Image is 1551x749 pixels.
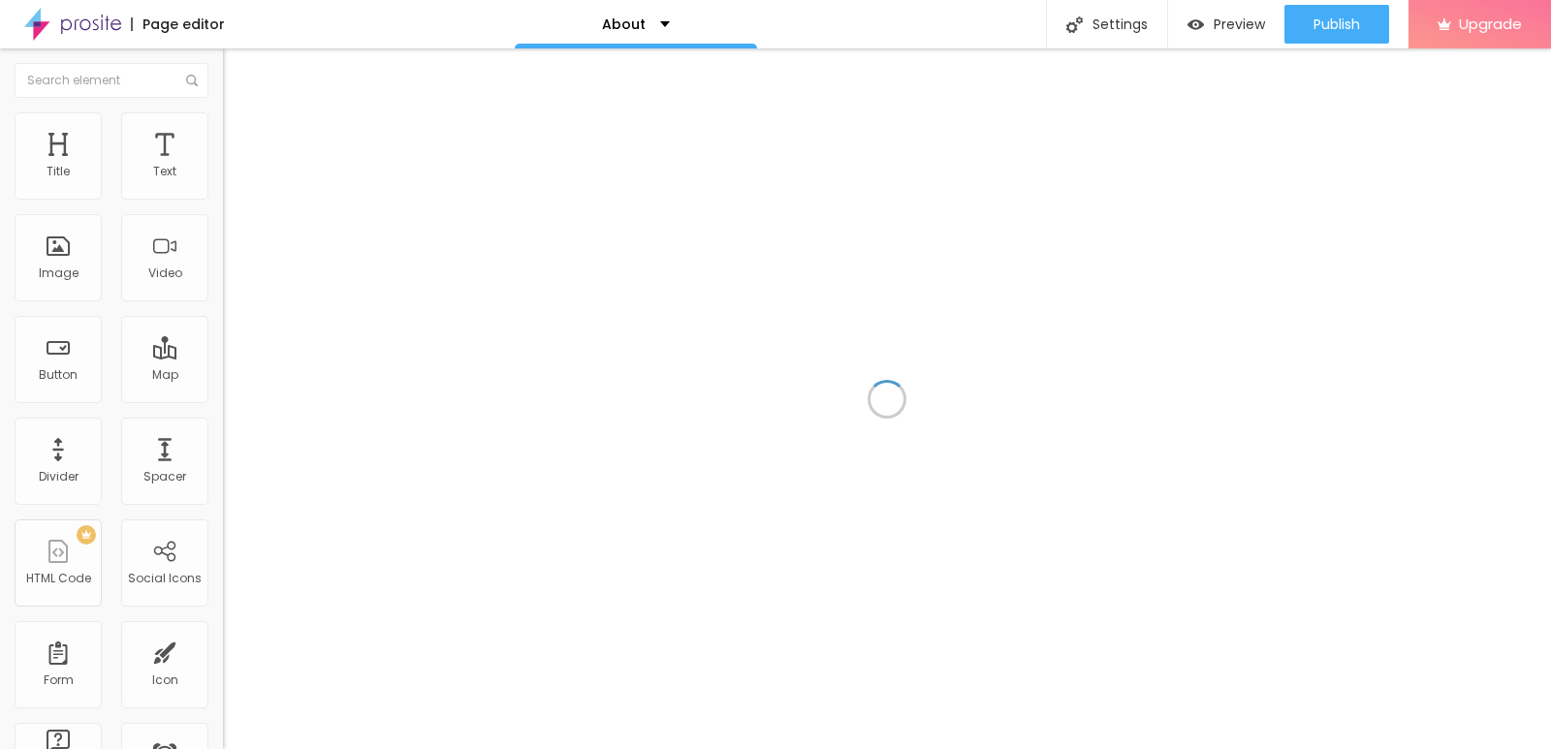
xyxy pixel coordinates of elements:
[128,572,202,585] div: Social Icons
[1459,16,1522,32] span: Upgrade
[39,266,79,280] div: Image
[131,17,225,31] div: Page editor
[1066,16,1083,33] img: Icone
[152,368,178,382] div: Map
[39,368,78,382] div: Button
[153,165,176,178] div: Text
[44,673,74,687] div: Form
[1284,5,1389,44] button: Publish
[602,17,646,31] p: About
[148,266,182,280] div: Video
[186,75,198,86] img: Icone
[26,572,91,585] div: HTML Code
[1314,16,1360,32] span: Publish
[47,165,70,178] div: Title
[152,673,178,687] div: Icon
[15,63,208,98] input: Search element
[1187,16,1204,33] img: view-1.svg
[1214,16,1265,32] span: Preview
[143,470,186,484] div: Spacer
[39,470,79,484] div: Divider
[1168,5,1284,44] button: Preview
